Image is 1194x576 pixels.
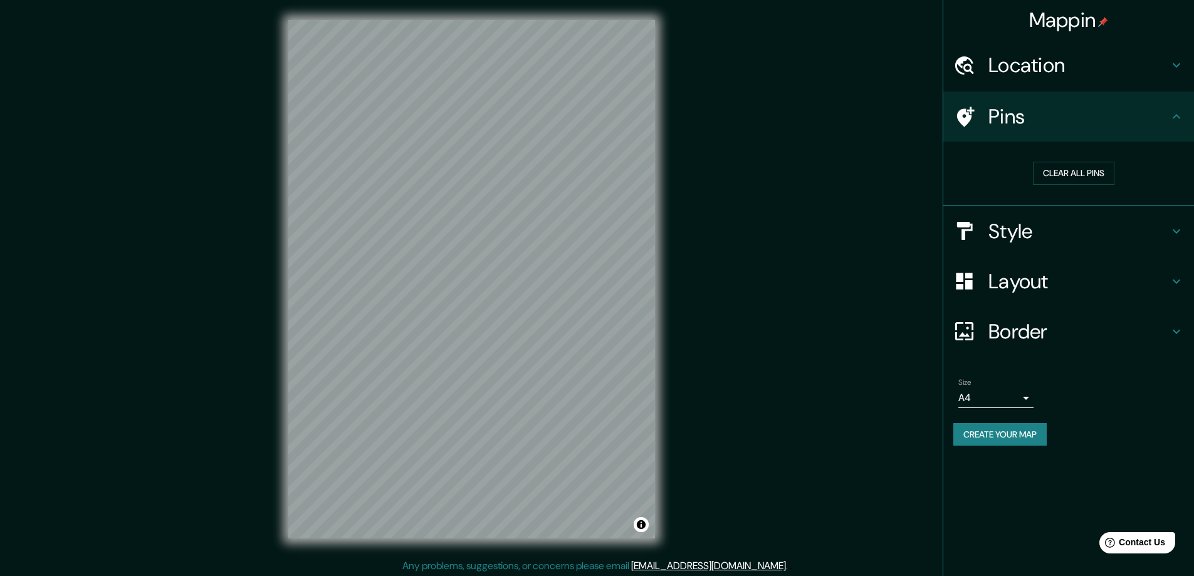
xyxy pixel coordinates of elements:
div: Style [943,206,1194,256]
div: Pins [943,92,1194,142]
h4: Layout [988,269,1169,294]
div: Border [943,306,1194,357]
iframe: Help widget launcher [1082,527,1180,562]
a: [EMAIL_ADDRESS][DOMAIN_NAME] [631,559,786,572]
div: . [788,558,790,573]
button: Create your map [953,423,1047,446]
div: Layout [943,256,1194,306]
div: Location [943,40,1194,90]
h4: Location [988,53,1169,78]
button: Clear all pins [1033,162,1114,185]
canvas: Map [288,20,655,538]
img: pin-icon.png [1098,17,1108,27]
h4: Style [988,219,1169,244]
h4: Pins [988,104,1169,129]
div: A4 [958,388,1034,408]
h4: Mappin [1029,8,1109,33]
div: . [790,558,792,573]
label: Size [958,377,971,387]
button: Toggle attribution [634,517,649,532]
h4: Border [988,319,1169,344]
p: Any problems, suggestions, or concerns please email . [402,558,788,573]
